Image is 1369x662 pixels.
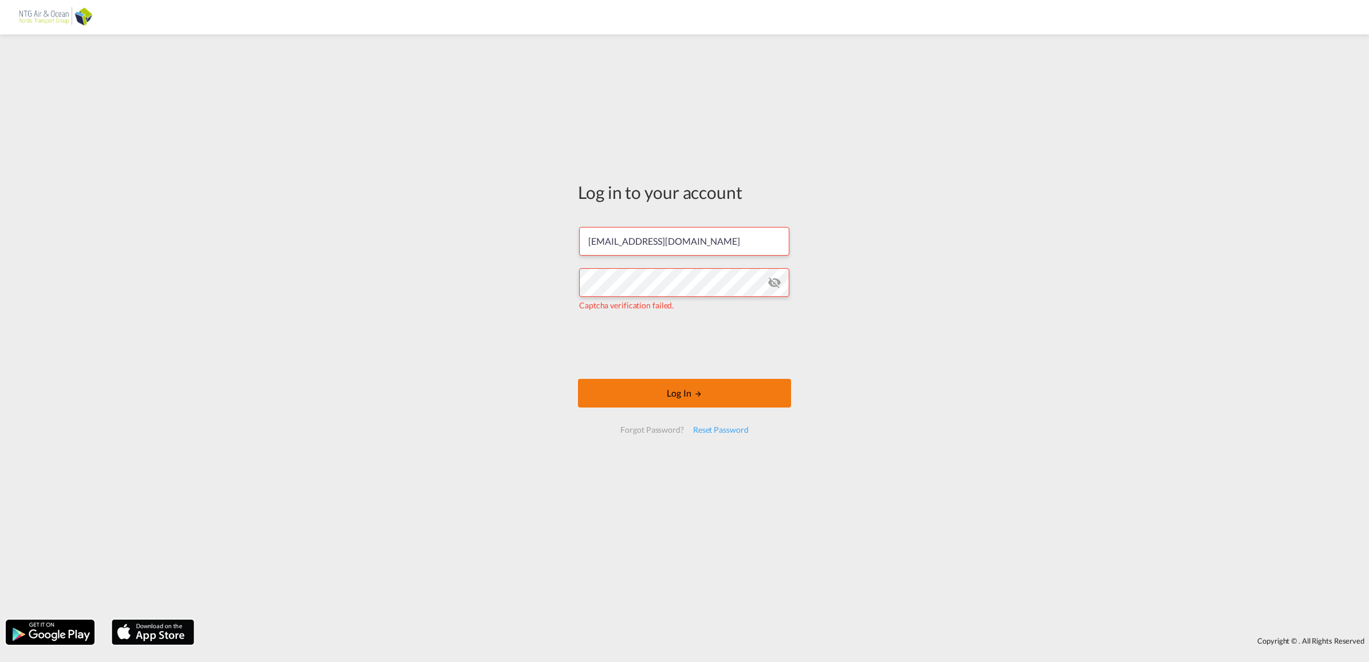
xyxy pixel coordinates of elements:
[17,5,95,30] img: b56e2f00b01711ecb5ec2b6763d4c6fb.png
[200,631,1369,651] div: Copyright © . All Rights Reserved
[597,323,772,367] iframe: reCAPTCHA
[579,227,789,256] input: Enter email/phone number
[689,420,753,440] div: Reset Password
[5,618,96,646] img: google.png
[768,276,781,289] md-icon: icon-eye-off
[111,618,195,646] img: apple.png
[579,300,674,310] span: Captcha verification failed.
[616,420,688,440] div: Forgot Password?
[578,180,791,204] div: Log in to your account
[578,379,791,408] button: LOGIN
